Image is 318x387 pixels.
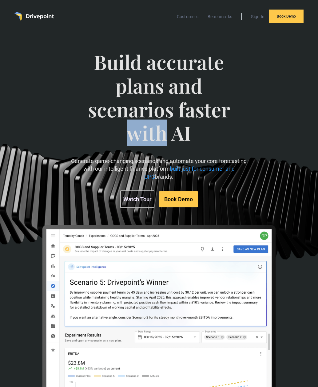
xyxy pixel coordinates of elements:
[71,50,247,157] span: Build accurate plans and scenarios faster with AI
[269,10,304,23] a: Book Demo
[71,157,247,181] p: Generate game-changing scenarios and automate your core forecasting with our intelligent finance ...
[144,165,235,180] span: built just for consumer and CPG
[248,13,268,21] a: Sign In
[205,13,236,21] a: Benchmarks
[14,12,54,21] a: home
[159,191,198,207] a: Book Demo
[120,190,154,208] a: Watch Tour
[174,13,201,21] a: Customers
